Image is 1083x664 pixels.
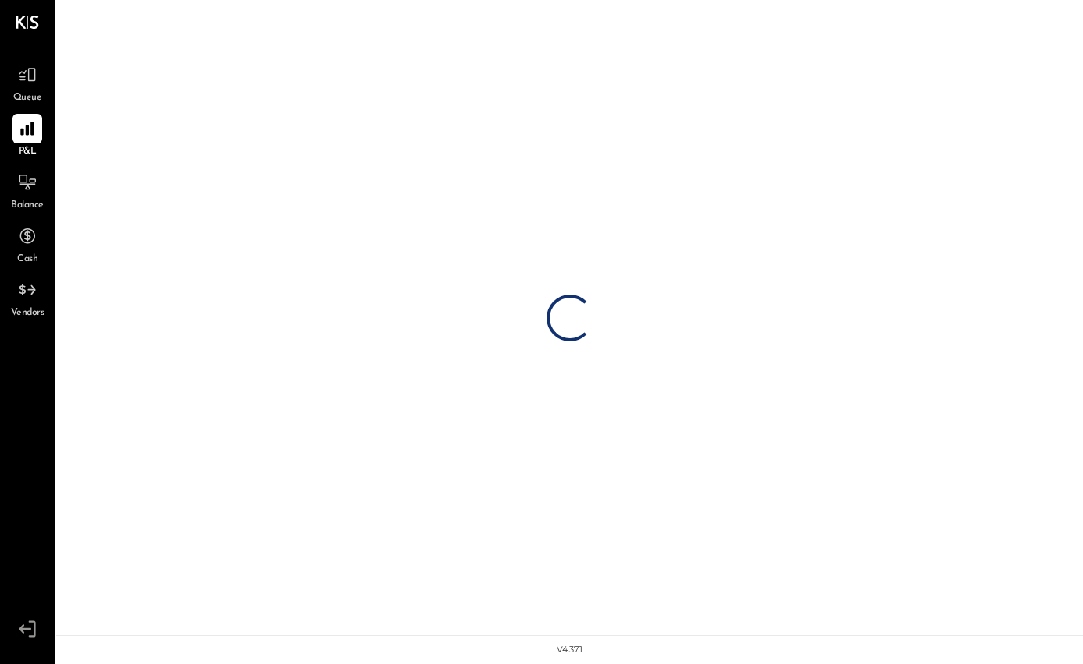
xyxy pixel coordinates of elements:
[11,199,44,213] span: Balance
[1,221,54,267] a: Cash
[1,114,54,159] a: P&L
[11,306,44,320] span: Vendors
[1,275,54,320] a: Vendors
[1,60,54,105] a: Queue
[17,253,37,267] span: Cash
[19,145,37,159] span: P&L
[1,168,54,213] a: Balance
[557,644,582,656] div: v 4.37.1
[13,91,42,105] span: Queue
